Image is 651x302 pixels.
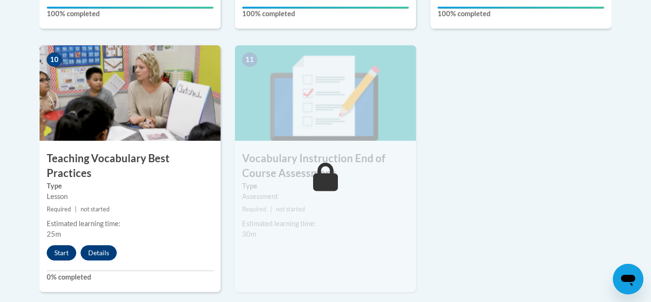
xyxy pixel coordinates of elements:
div: Your progress [47,7,214,9]
div: Lesson [47,191,214,202]
h3: Teaching Vocabulary Best Practices [40,151,221,181]
label: Type [242,181,409,191]
label: 100% completed [47,9,214,19]
label: 100% completed [242,9,409,19]
label: 0% completed [47,272,214,282]
span: not started [276,206,305,213]
h3: Vocabulary Instruction End of Course Assessment [235,151,416,181]
span: 10 [47,52,62,67]
span: | [75,206,77,213]
button: Start [47,245,76,260]
div: Estimated learning time: [47,219,214,229]
label: 100% completed [437,9,604,19]
div: Estimated learning time: [242,219,409,229]
iframe: Button to launch messaging window [613,264,643,294]
div: Your progress [242,7,409,9]
img: Course Image [235,45,416,141]
span: Required [242,206,266,213]
span: 25m [47,230,61,238]
img: Course Image [40,45,221,141]
span: 11 [242,52,257,67]
span: | [270,206,272,213]
div: Your progress [437,7,604,9]
div: Assessment [242,191,409,202]
button: Details [81,245,117,260]
label: Type [47,181,214,191]
span: Required [47,206,71,213]
span: not started [81,206,110,213]
span: 30m [242,230,256,238]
